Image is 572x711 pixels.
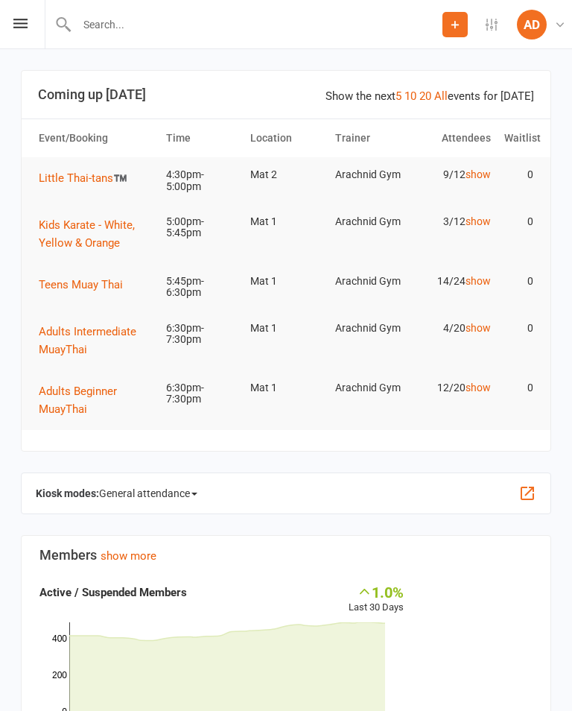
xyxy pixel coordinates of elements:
[349,584,404,616] div: Last 30 Days
[413,157,498,192] td: 9/12
[413,204,498,239] td: 3/12
[465,215,491,227] a: show
[325,87,534,105] div: Show the next events for [DATE]
[39,218,135,250] span: Kids Karate - White, Yellow & Orange
[38,87,534,102] h3: Coming up [DATE]
[328,264,413,299] td: Arachnid Gym
[159,311,244,358] td: 6:30pm-7:30pm
[32,119,159,157] th: Event/Booking
[498,311,540,346] td: 0
[39,276,133,294] button: Teens Muay Thai
[101,549,156,563] a: show more
[39,382,153,418] button: Adults Beginner MuayThai
[244,311,328,346] td: Mat 1
[159,204,244,251] td: 5:00pm-5:45pm
[498,119,540,157] th: Waitlist
[434,89,448,103] a: All
[413,311,498,346] td: 4/20
[159,157,244,204] td: 4:30pm-5:00pm
[159,119,244,157] th: Time
[419,89,431,103] a: 20
[99,481,197,505] span: General attendance
[328,311,413,346] td: Arachnid Gym
[413,119,498,157] th: Attendees
[39,171,127,185] span: Little Thai-tans™️
[36,487,99,499] strong: Kiosk modes:
[244,119,328,157] th: Location
[328,370,413,405] td: Arachnid Gym
[159,264,244,311] td: 5:45pm-6:30pm
[413,264,498,299] td: 14/24
[39,169,138,187] button: Little Thai-tans™️
[349,584,404,600] div: 1.0%
[498,157,540,192] td: 0
[39,278,123,291] span: Teens Muay Thai
[328,204,413,239] td: Arachnid Gym
[328,157,413,192] td: Arachnid Gym
[159,370,244,417] td: 6:30pm-7:30pm
[39,548,533,563] h3: Members
[413,370,498,405] td: 12/20
[328,119,413,157] th: Trainer
[244,264,328,299] td: Mat 1
[498,370,540,405] td: 0
[39,586,187,599] strong: Active / Suspended Members
[404,89,416,103] a: 10
[244,204,328,239] td: Mat 1
[498,204,540,239] td: 0
[39,216,153,252] button: Kids Karate - White, Yellow & Orange
[465,322,491,334] a: show
[465,168,491,180] a: show
[244,370,328,405] td: Mat 1
[465,382,491,394] a: show
[465,275,491,287] a: show
[498,264,540,299] td: 0
[39,323,153,358] button: Adults Intermediate MuayThai
[517,10,547,39] div: AD
[39,385,117,416] span: Adults Beginner MuayThai
[395,89,401,103] a: 5
[72,14,442,35] input: Search...
[244,157,328,192] td: Mat 2
[39,325,136,356] span: Adults Intermediate MuayThai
